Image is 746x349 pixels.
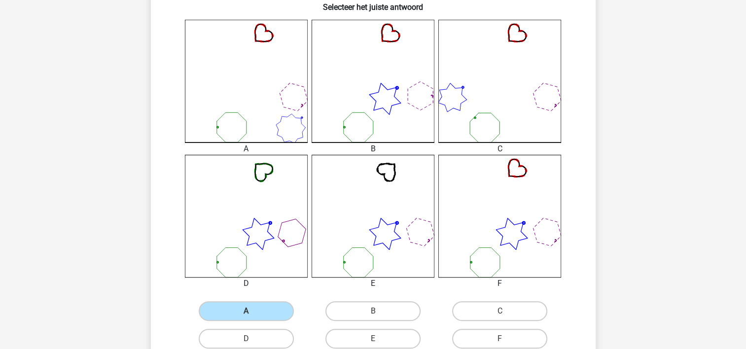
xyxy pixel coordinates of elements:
[431,143,568,155] div: C
[325,301,421,321] label: B
[452,301,547,321] label: C
[304,278,442,289] div: E
[199,329,294,349] label: D
[452,329,547,349] label: F
[199,301,294,321] label: A
[325,329,421,349] label: E
[178,278,315,289] div: D
[431,278,568,289] div: F
[304,143,442,155] div: B
[178,143,315,155] div: A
